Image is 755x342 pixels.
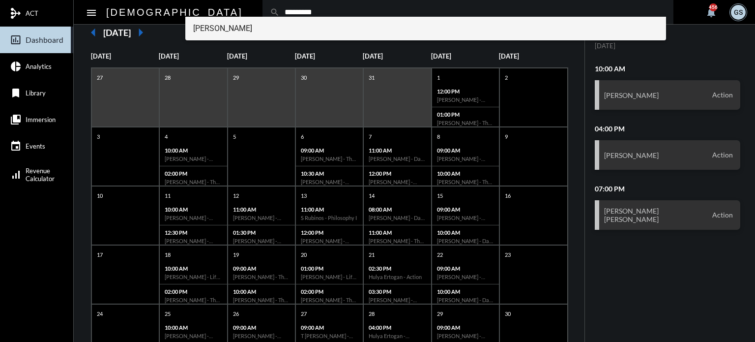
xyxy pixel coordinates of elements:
[431,52,499,60] p: [DATE]
[10,114,22,125] mat-icon: collections_bookmark
[298,73,309,82] p: 30
[82,2,101,22] button: Toggle sidenav
[710,151,735,159] span: Action
[595,185,741,193] h2: 07:00 PM
[437,274,494,280] h6: [PERSON_NAME] - [PERSON_NAME] - Action
[94,132,102,141] p: 3
[604,151,659,159] h3: [PERSON_NAME]
[595,124,741,133] h2: 04:00 PM
[231,132,238,141] p: 5
[94,250,105,259] p: 17
[301,288,358,295] p: 02:00 PM
[437,147,494,154] p: 09:00 AM
[437,179,494,185] h6: [PERSON_NAME] - The Philosophy
[369,147,426,154] p: 11:00 AM
[437,324,494,331] p: 09:00 AM
[435,250,445,259] p: 22
[159,52,227,60] p: [DATE]
[369,170,426,177] p: 12:00 PM
[165,297,222,303] h6: [PERSON_NAME] - The Philosophy
[301,274,358,280] h6: [PERSON_NAME] - Life With [PERSON_NAME]
[710,211,735,219] span: Action
[301,155,358,162] h6: [PERSON_NAME] - The Philosophy
[227,52,295,60] p: [DATE]
[301,297,358,303] h6: [PERSON_NAME] - The Philosophy
[502,250,513,259] p: 23
[301,179,358,185] h6: [PERSON_NAME] - Action
[165,147,222,154] p: 10:00 AM
[301,238,358,244] h6: [PERSON_NAME] - Action
[301,147,358,154] p: 09:00 AM
[270,7,280,17] mat-icon: search
[502,191,513,200] p: 16
[165,206,222,213] p: 10:00 AM
[604,207,659,223] h3: [PERSON_NAME] [PERSON_NAME]
[165,170,222,177] p: 02:00 PM
[437,111,494,118] p: 01:00 PM
[233,288,290,295] p: 10:00 AM
[502,73,510,82] p: 2
[131,23,150,42] mat-icon: arrow_right
[165,265,222,272] p: 10:00 AM
[233,238,290,244] h6: [PERSON_NAME] - Philosophy I
[165,155,222,162] h6: [PERSON_NAME] - Verification
[301,215,358,221] h6: S Rubinos - Philosophy I
[233,229,290,236] p: 01:30 PM
[10,140,22,152] mat-icon: event
[437,288,494,295] p: 10:00 AM
[437,120,494,126] h6: [PERSON_NAME] - The Philosophy
[369,179,426,185] h6: [PERSON_NAME] - Investment
[437,206,494,213] p: 09:00 AM
[165,238,222,244] h6: [PERSON_NAME] - Retirement Doctrine I
[231,310,241,318] p: 26
[369,288,426,295] p: 03:30 PM
[165,333,222,339] h6: [PERSON_NAME] - Action
[10,87,22,99] mat-icon: bookmark
[162,250,173,259] p: 18
[366,250,377,259] p: 21
[162,191,173,200] p: 11
[369,155,426,162] h6: [PERSON_NAME] - Data Capturing
[26,35,63,44] span: Dashboard
[437,333,494,339] h6: [PERSON_NAME] - [PERSON_NAME] - Action
[369,229,426,236] p: 11:00 AM
[369,297,426,303] h6: [PERSON_NAME] - Action
[366,191,377,200] p: 14
[106,4,243,20] h2: [DEMOGRAPHIC_DATA]
[502,310,513,318] p: 30
[84,23,103,42] mat-icon: arrow_left
[437,155,494,162] h6: [PERSON_NAME] - [PERSON_NAME] - Data Capturing
[162,73,173,82] p: 28
[94,73,105,82] p: 27
[233,274,290,280] h6: [PERSON_NAME] - The Philosophy
[437,229,494,236] p: 10:00 AM
[10,7,22,19] mat-icon: mediation
[366,310,377,318] p: 28
[301,206,358,213] p: 11:00 AM
[437,215,494,221] h6: [PERSON_NAME] - [PERSON_NAME] - Data Capturing
[369,215,426,221] h6: [PERSON_NAME] - Data Capturing
[435,73,442,82] p: 1
[86,7,97,19] mat-icon: Side nav toggle icon
[595,42,741,50] p: [DATE]
[231,191,241,200] p: 12
[366,73,377,82] p: 31
[363,52,431,60] p: [DATE]
[710,91,735,99] span: Action
[437,297,494,303] h6: [PERSON_NAME] - Data Capturing
[103,27,131,38] h2: [DATE]
[165,215,222,221] h6: [PERSON_NAME] - Review
[165,274,222,280] h6: [PERSON_NAME] - Life With [PERSON_NAME]
[26,9,38,17] span: ACT
[595,28,741,39] h2: AGENDA
[502,132,510,141] p: 9
[369,206,426,213] p: 08:00 AM
[437,170,494,177] p: 10:00 AM
[298,310,309,318] p: 27
[165,288,222,295] p: 02:00 PM
[437,88,494,94] p: 12:00 PM
[705,6,717,18] mat-icon: notifications
[231,73,241,82] p: 29
[233,324,290,331] p: 09:00 AM
[435,132,442,141] p: 8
